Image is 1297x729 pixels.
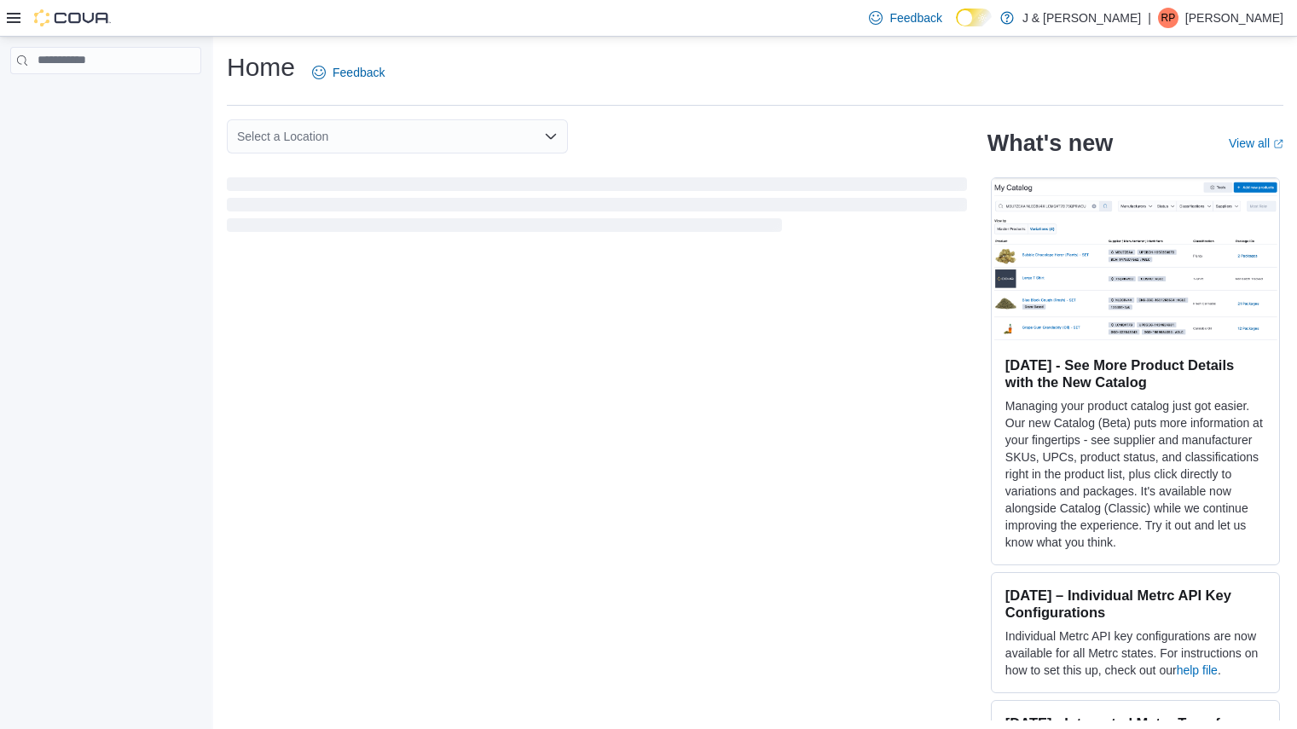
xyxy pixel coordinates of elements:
[1005,628,1265,679] p: Individual Metrc API key configurations are now available for all Metrc states. For instructions ...
[1158,8,1178,28] div: Raj Patel
[1005,587,1265,621] h3: [DATE] – Individual Metrc API Key Configurations
[1022,8,1141,28] p: J & [PERSON_NAME]
[987,130,1113,157] h2: What's new
[34,9,111,26] img: Cova
[1177,663,1218,677] a: help file
[1229,136,1283,150] a: View allExternal link
[1005,397,1265,551] p: Managing your product catalog just got easier. Our new Catalog (Beta) puts more information at yo...
[956,9,992,26] input: Dark Mode
[889,9,941,26] span: Feedback
[1185,8,1283,28] p: [PERSON_NAME]
[862,1,948,35] a: Feedback
[1161,8,1176,28] span: RP
[1005,356,1265,391] h3: [DATE] - See More Product Details with the New Catalog
[1148,8,1151,28] p: |
[227,50,295,84] h1: Home
[227,181,967,235] span: Loading
[333,64,385,81] span: Feedback
[956,26,957,27] span: Dark Mode
[305,55,391,90] a: Feedback
[10,78,201,119] nav: Complex example
[544,130,558,143] button: Open list of options
[1273,139,1283,149] svg: External link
